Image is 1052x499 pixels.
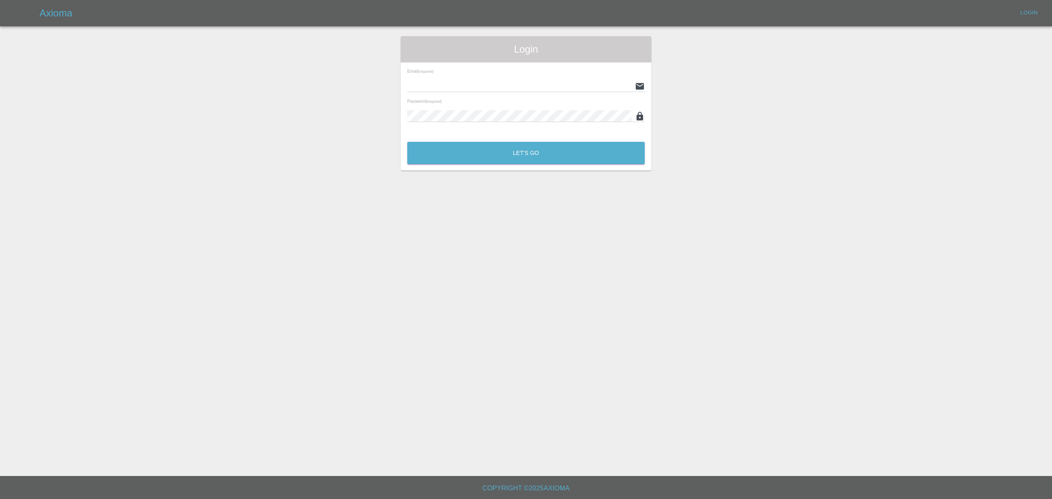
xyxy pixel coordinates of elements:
small: (required) [418,70,434,74]
span: Password [407,99,442,104]
small: (required) [427,100,442,104]
a: Login [1016,7,1042,19]
h6: Copyright © 2025 Axioma [7,483,1045,494]
button: Let's Go [407,142,645,164]
h5: Axioma [39,7,72,20]
span: Login [407,43,645,56]
span: Email [407,69,434,74]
